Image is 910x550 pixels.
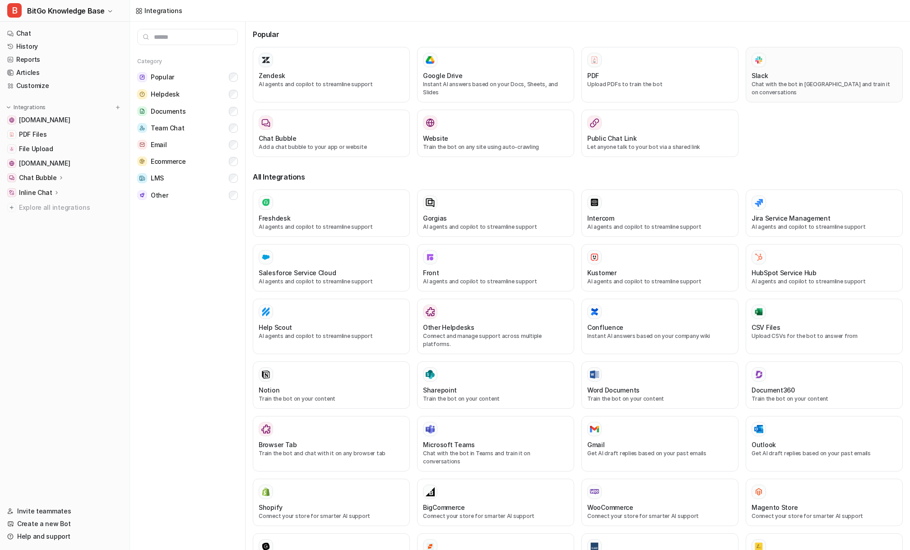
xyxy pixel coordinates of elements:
[14,104,46,111] p: Integrations
[144,6,182,15] div: Integrations
[19,200,122,215] span: Explore all integrations
[423,385,457,395] h3: Sharepoint
[417,110,574,157] button: WebsiteWebsiteTrain the bot on any site using auto-crawling
[9,117,14,123] img: www.bitgo.com
[137,136,238,153] button: EmailEmail
[19,173,57,182] p: Chat Bubble
[4,518,126,530] a: Create a new Bot
[151,73,174,82] span: Popular
[754,425,763,434] img: Outlook
[259,134,297,143] h3: Chat Bubble
[253,361,410,409] button: NotionNotionTrain the bot on your content
[253,189,410,237] button: FreshdeskAI agents and copilot to streamline support
[137,123,147,133] img: Team Chat
[587,268,617,277] h3: Kustomer
[261,487,270,496] img: Shopify
[9,175,14,180] img: Chat Bubble
[135,6,182,15] a: Integrations
[423,332,568,348] p: Connect and manage support across multiple platforms.
[587,512,733,520] p: Connect your store for smarter AI support
[259,277,404,286] p: AI agents and copilot to streamline support
[417,361,574,409] button: SharepointSharepointTrain the bot on your content
[253,171,903,182] h3: All Integrations
[253,479,410,526] button: ShopifyShopifyConnect your store for smarter AI support
[259,332,404,340] p: AI agents and copilot to streamline support
[752,512,897,520] p: Connect your store for smarter AI support
[746,479,903,526] button: Magento StoreMagento StoreConnect your store for smarter AI support
[426,487,435,496] img: BigCommerce
[19,144,53,153] span: File Upload
[752,213,831,223] h3: Jira Service Management
[752,268,817,277] h3: HubSpot Service Hub
[587,80,733,88] p: Upload PDFs to train the bot
[581,416,738,471] button: GmailGmailGet AI draft replies based on your past emails
[752,71,768,80] h3: Slack
[137,157,147,166] img: Ecommerce
[5,104,12,111] img: expand menu
[19,188,52,197] p: Inline Chat
[746,361,903,409] button: Document360Document360Train the bot on your content
[754,487,763,496] img: Magento Store
[423,512,568,520] p: Connect your store for smarter AI support
[417,189,574,237] button: GorgiasAI agents and copilot to streamline support
[423,223,568,231] p: AI agents and copilot to streamline support
[137,103,238,120] button: DocumentsDocuments
[423,80,568,97] p: Instant AI answers based on your Docs, Sheets, and Slides
[137,120,238,136] button: Team ChatTeam Chat
[9,132,14,137] img: PDF Files
[259,143,404,151] p: Add a chat bubble to your app or website
[746,416,903,471] button: OutlookOutlookGet AI draft replies based on your past emails
[4,40,126,53] a: History
[423,268,439,277] h3: Front
[4,128,126,141] a: PDF FilesPDF Files
[423,440,475,449] h3: Microsoft Teams
[587,395,733,403] p: Train the bot on your content
[259,449,404,458] p: Train the bot and chat with it on any browser tab
[261,253,270,262] img: Salesforce Service Cloud
[4,201,126,214] a: Explore all integrations
[253,47,410,102] button: ZendeskAI agents and copilot to streamline support
[590,55,599,64] img: PDF
[9,161,14,166] img: developers.bitgo.com
[590,253,599,262] img: Kustomer
[581,479,738,526] button: WooCommerceWooCommerceConnect your store for smarter AI support
[587,449,733,458] p: Get AI draft replies based on your past emails
[137,190,147,200] img: Other
[151,90,180,99] span: Helpdesk
[4,143,126,155] a: File UploadFile Upload
[590,425,599,433] img: Gmail
[9,190,14,195] img: Inline Chat
[137,58,238,65] h5: Category
[259,440,297,449] h3: Browser Tab
[752,332,897,340] p: Upload CSVs for the bot to answer from
[417,244,574,291] button: FrontFrontAI agents and copilot to streamline support
[417,479,574,526] button: BigCommerceBigCommerceConnect your store for smarter AI support
[754,307,763,316] img: CSV Files
[587,223,733,231] p: AI agents and copilot to streamline support
[151,124,184,133] span: Team Chat
[587,503,633,512] h3: WooCommerce
[746,244,903,291] button: HubSpot Service HubHubSpot Service HubAI agents and copilot to streamline support
[587,332,733,340] p: Instant AI answers based on your company wiki
[151,107,186,116] span: Documents
[752,277,897,286] p: AI agents and copilot to streamline support
[19,116,70,125] span: [DOMAIN_NAME]
[423,143,568,151] p: Train the bot on any site using auto-crawling
[9,146,14,152] img: File Upload
[426,118,435,127] img: Website
[587,277,733,286] p: AI agents and copilot to streamline support
[423,213,447,223] h3: Gorgias
[259,80,404,88] p: AI agents and copilot to streamline support
[259,268,336,277] h3: Salesforce Service Cloud
[137,72,147,82] img: Popular
[587,213,614,223] h3: Intercom
[752,80,897,97] p: Chat with the bot in [GEOGRAPHIC_DATA] and train it on conversations
[259,503,283,512] h3: Shopify
[581,47,738,102] button: PDFPDFUpload PDFs to train the bot
[253,299,410,354] button: Help ScoutHelp ScoutAI agents and copilot to streamline support
[4,505,126,518] a: Invite teammates
[261,425,270,434] img: Browser Tab
[259,385,279,395] h3: Notion
[137,69,238,86] button: PopularPopular
[581,244,738,291] button: KustomerKustomerAI agents and copilot to streamline support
